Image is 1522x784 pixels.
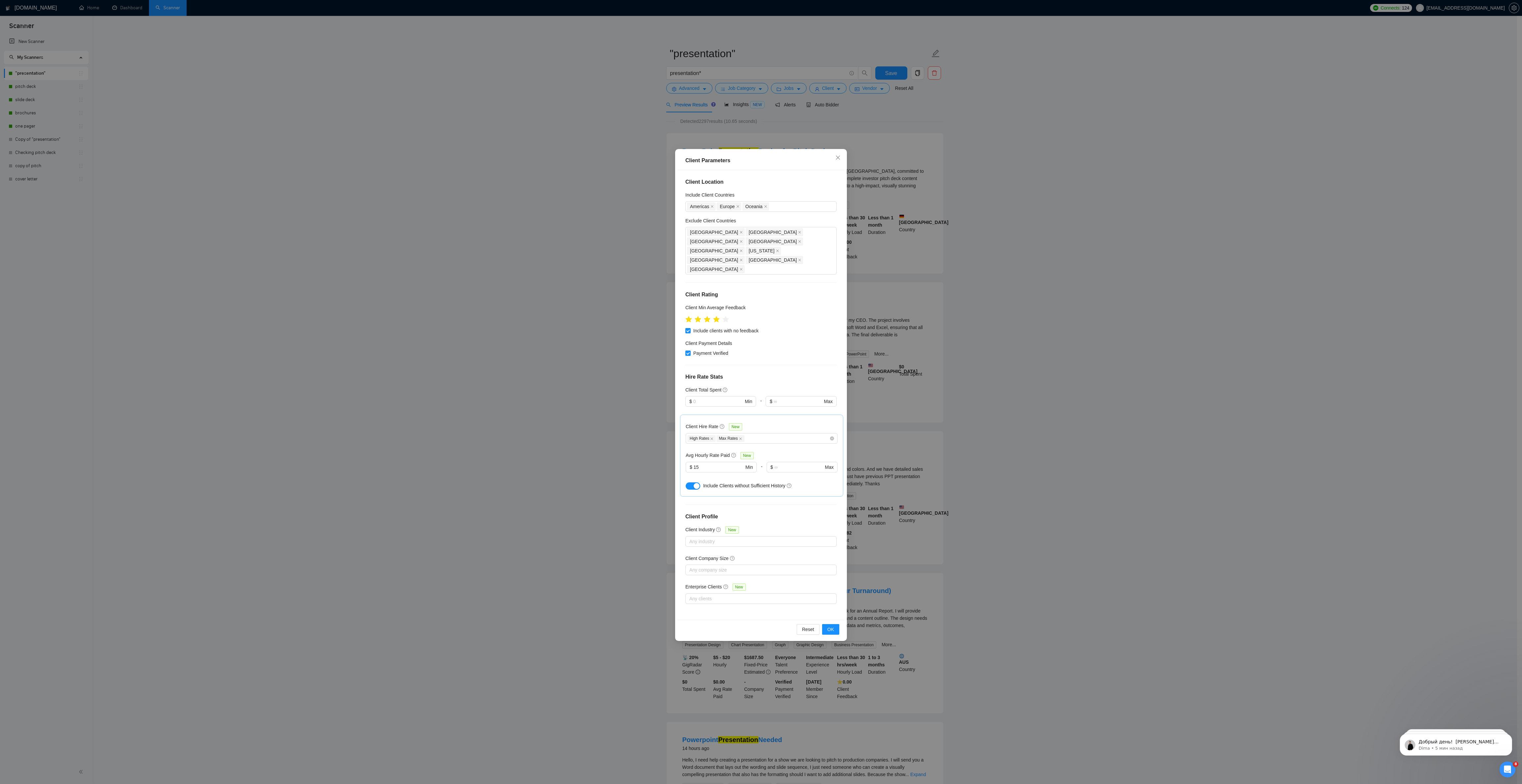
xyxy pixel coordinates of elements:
[687,203,715,210] span: Americas
[756,396,766,415] div: -
[743,203,769,210] span: Oceania
[723,387,728,392] span: question-circle
[687,435,716,442] span: High Rates
[4,3,17,15] button: go back
[690,256,738,264] span: [GEOGRAPHIC_DATA]
[835,155,841,160] span: close
[733,583,746,591] span: New
[687,265,744,273] span: Spain
[740,249,743,252] span: close
[695,316,701,323] span: star
[723,584,729,589] span: question-circle
[21,216,26,222] button: Средство выбора GIF-файла
[685,513,837,521] h4: Client Profile
[736,205,740,208] span: close
[115,3,128,15] button: Главная
[798,231,801,234] span: close
[113,214,124,224] button: Отправить сообщение…
[739,437,742,440] span: close
[802,626,814,633] span: Reset
[746,228,803,236] span: Bosnia and Herzegovina
[29,110,122,136] div: и скажите...как посмотреть статистику в [GEOGRAPHIC_DATA] за полгода или за 3 месяца...есть ли та...
[24,106,127,140] div: и скажите...как посмотреть статистику в [GEOGRAPHIC_DATA] за полгода или за 3 месяца...есть ли та...
[1390,720,1522,766] iframe: Intercom notifications сообщение
[689,398,692,405] span: $
[764,205,767,208] span: close
[685,583,722,590] h5: Enterprise Clients
[685,373,837,381] h4: Hire Rate Stats
[5,11,127,76] div: Nazar говорит…
[741,452,754,459] span: New
[720,424,725,429] span: question-circle
[685,526,715,533] h5: Client Industry
[740,231,743,234] span: close
[749,229,797,236] span: [GEOGRAPHIC_DATA]
[685,291,837,299] h4: Client Rating
[704,316,710,323] span: star
[731,453,737,458] span: question-circle
[797,624,819,635] button: Reset
[827,626,834,633] span: OK
[710,437,713,440] span: close
[687,238,744,245] span: Bulgaria
[686,423,718,430] h5: Client Hire Rate
[685,386,721,393] h5: Client Total Spent
[757,462,766,480] div: -
[5,141,127,161] div: 8777931@gmail.com говорит…
[829,149,847,167] button: Close
[745,398,752,405] span: Min
[19,4,29,14] img: Profile image for Dima
[774,398,822,405] input: ∞
[32,8,90,15] p: В сети последние 15 мин
[29,89,122,101] div: добрый день, решили проблему или нет?
[746,247,781,255] span: Georgia
[5,106,127,140] div: 8777931@gmail.com говорит…
[685,316,692,323] span: star
[716,527,721,532] span: question-circle
[749,238,797,245] span: [GEOGRAPHIC_DATA]
[690,266,738,273] span: [GEOGRAPHIC_DATA]
[685,157,837,165] div: Client Parameters
[691,327,761,334] span: Include clients with no feedback
[822,624,839,635] button: OK
[11,15,103,54] div: [PERSON_NAME] команда разработчиков сообщила, что в настоящее время возникают некоторые техническ...
[713,316,720,323] span: star
[798,258,801,262] span: close
[787,483,792,488] span: question-circle
[53,141,127,155] div: а нашел...как это сделать
[687,256,744,264] span: Armenia
[693,398,743,405] input: 0
[686,452,730,459] h5: Avg Hourly Rate Paid
[694,464,744,471] input: 0
[690,464,692,471] span: $
[729,423,742,430] span: New
[725,526,739,534] span: New
[824,398,833,405] span: Max
[5,11,108,70] div: [PERSON_NAME] команда разработчиков сообщила, что в настоящее время возникают некоторые техническ...
[745,203,763,210] span: Oceania
[710,205,714,208] span: close
[687,228,744,236] span: Romania
[690,247,738,254] span: [GEOGRAPHIC_DATA]
[830,436,834,440] span: close-circle
[58,145,122,151] div: а нашел...как это сделать
[1513,762,1518,767] span: 8
[720,203,735,210] span: Europe
[749,247,775,254] span: [US_STATE]
[685,340,732,347] h4: Client Payment Details
[746,238,803,245] span: Moldova
[5,160,108,291] div: Добрый день!​Проблема была решена на строне Апворка - мы сверили все параметры и можем подтвердит...
[722,316,729,323] span: star
[685,191,735,199] h5: Include Client Countries
[740,268,743,271] span: close
[5,160,127,306] div: Dima говорит…
[11,164,103,287] div: Добрый день! ​ Проблема была решена на строне Апворка - мы сверили все параметры и можем подтверд...
[690,203,709,210] span: Americas
[749,256,797,264] span: [GEOGRAPHIC_DATA]
[703,483,785,488] span: Include Clients without Sufficient History
[5,85,127,106] div: 8777931@gmail.com говорит…
[746,256,803,264] span: Italy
